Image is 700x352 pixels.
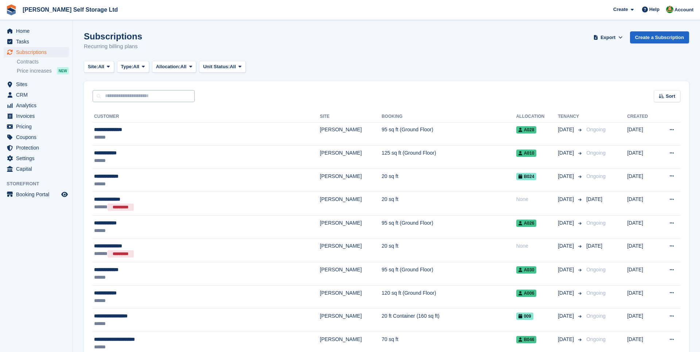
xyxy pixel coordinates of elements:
[558,219,575,227] span: [DATE]
[516,173,537,180] span: B024
[586,313,606,319] span: Ongoing
[630,31,689,43] a: Create a Subscription
[57,67,69,74] div: NEW
[4,36,69,47] a: menu
[627,111,658,123] th: Created
[6,4,17,15] img: stora-icon-8386f47178a22dfd0bd8f6a31ec36ba5ce8667c1dd55bd0f319d3a0aa187defe.svg
[586,220,606,226] span: Ongoing
[627,146,658,169] td: [DATE]
[16,79,60,89] span: Sites
[516,290,537,297] span: A006
[16,164,60,174] span: Capital
[84,42,142,51] p: Recurring billing plans
[627,309,658,332] td: [DATE]
[382,111,516,123] th: Booking
[4,100,69,111] a: menu
[674,6,693,13] span: Account
[586,173,606,179] span: Ongoing
[516,336,537,343] span: B046
[586,290,606,296] span: Ongoing
[7,180,73,187] span: Storefront
[16,143,60,153] span: Protection
[4,189,69,200] a: menu
[627,285,658,309] td: [DATE]
[516,111,558,123] th: Allocation
[16,26,60,36] span: Home
[152,61,197,73] button: Allocation: All
[320,111,382,123] th: Site
[382,122,516,146] td: 95 sq ft (Ground Floor)
[558,196,575,203] span: [DATE]
[16,132,60,142] span: Coupons
[4,47,69,57] a: menu
[586,196,602,202] span: [DATE]
[516,196,558,203] div: None
[627,169,658,192] td: [DATE]
[382,285,516,309] td: 120 sq ft (Ground Floor)
[558,242,575,250] span: [DATE]
[117,61,149,73] button: Type: All
[558,289,575,297] span: [DATE]
[382,239,516,262] td: 20 sq ft
[121,63,133,70] span: Type:
[20,4,121,16] a: [PERSON_NAME] Self Storage Ltd
[4,143,69,153] a: menu
[320,216,382,239] td: [PERSON_NAME]
[558,266,575,274] span: [DATE]
[558,126,575,134] span: [DATE]
[516,313,533,320] span: 009
[17,67,69,75] a: Price increases NEW
[627,122,658,146] td: [DATE]
[382,169,516,192] td: 20 sq ft
[627,216,658,239] td: [DATE]
[382,146,516,169] td: 125 sq ft (Ground Floor)
[4,121,69,132] a: menu
[16,121,60,132] span: Pricing
[320,262,382,286] td: [PERSON_NAME]
[586,267,606,272] span: Ongoing
[16,100,60,111] span: Analytics
[93,111,320,123] th: Customer
[16,189,60,200] span: Booking Portal
[586,150,606,156] span: Ongoing
[558,336,575,343] span: [DATE]
[320,285,382,309] td: [PERSON_NAME]
[16,153,60,163] span: Settings
[4,26,69,36] a: menu
[613,6,628,13] span: Create
[558,173,575,180] span: [DATE]
[600,34,615,41] span: Export
[320,146,382,169] td: [PERSON_NAME]
[320,169,382,192] td: [PERSON_NAME]
[4,79,69,89] a: menu
[4,153,69,163] a: menu
[516,150,537,157] span: A010
[666,6,673,13] img: Joshua Wild
[666,93,675,100] span: Sort
[558,111,583,123] th: Tenancy
[516,266,537,274] span: A030
[516,126,537,134] span: A028
[558,312,575,320] span: [DATE]
[382,309,516,332] td: 20 ft Container (160 sq ft)
[17,67,52,74] span: Price increases
[230,63,236,70] span: All
[88,63,98,70] span: Site:
[16,111,60,121] span: Invoices
[199,61,245,73] button: Unit Status: All
[382,262,516,286] td: 95 sq ft (Ground Floor)
[84,31,142,41] h1: Subscriptions
[586,243,602,249] span: [DATE]
[320,309,382,332] td: [PERSON_NAME]
[4,164,69,174] a: menu
[156,63,180,70] span: Allocation:
[516,242,558,250] div: None
[592,31,624,43] button: Export
[516,220,537,227] span: A026
[17,58,69,65] a: Contracts
[382,216,516,239] td: 95 sq ft (Ground Floor)
[586,336,606,342] span: Ongoing
[4,90,69,100] a: menu
[60,190,69,199] a: Preview store
[4,111,69,121] a: menu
